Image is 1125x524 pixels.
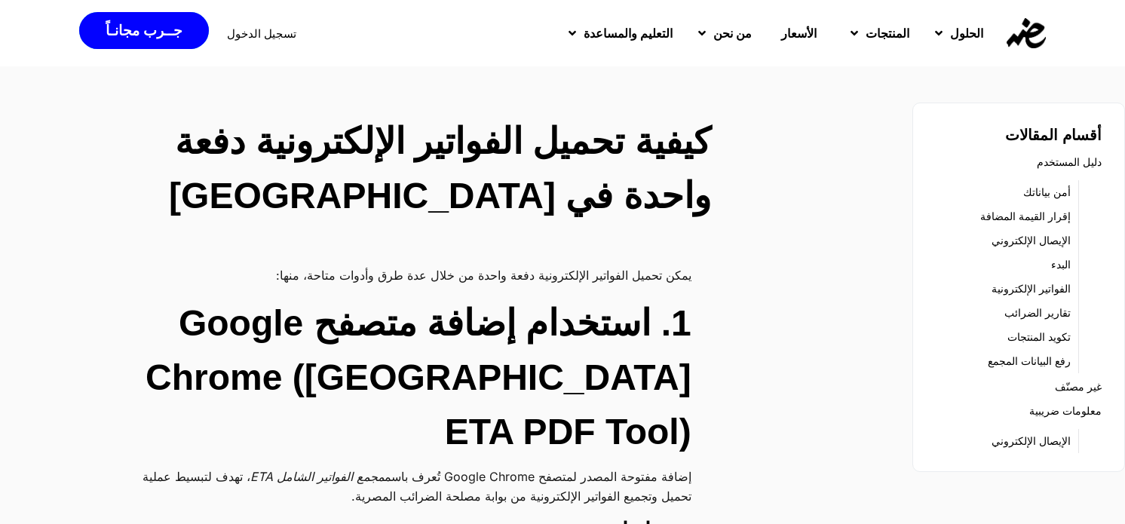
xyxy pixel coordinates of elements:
[79,12,209,49] a: جــرب مجانـاً
[121,265,691,285] p: يمكن تحميل الفواتير الإلكترونية دفعة واحدة من خلال عدة طرق وأدوات متاحة، منها:
[762,14,835,53] a: الأسعار
[713,24,752,42] span: من نحن
[835,14,920,53] a: المنتجات
[992,278,1071,299] a: الفواتير الإلكترونية
[980,206,1071,227] a: إقرار القيمة المضافة
[1037,152,1102,173] a: دليل المستخدم
[1055,376,1102,397] a: غير مصنّف
[950,24,983,42] span: الحلول
[250,469,385,484] em: مجمع الفواتير الشامل ETA
[1051,254,1071,275] a: البدء
[121,296,691,459] h2: 1. استخدام إضافة متصفح Google Chrome ([GEOGRAPHIC_DATA] ETA PDF Tool)
[920,14,994,53] a: الحلول
[106,23,182,38] span: جــرب مجانـاً
[584,24,673,42] span: التعليم والمساعدة
[1005,127,1102,143] strong: أقسام المقالات
[1023,182,1071,203] a: أمن بياناتك
[1029,400,1102,421] a: معلومات ضريبية
[1004,302,1071,323] a: تقارير الضرائب
[683,14,762,53] a: من نحن
[988,351,1071,372] a: رفع البيانات المجمع
[139,115,710,223] h2: كيفية تحميل الفواتير الإلكترونية دفعة واحدة في [GEOGRAPHIC_DATA]
[1007,18,1046,48] img: eDariba
[121,467,691,506] p: إضافة مفتوحة المصدر لمتصفح Google Chrome تُعرف باسم ، تهدف لتبسيط عملية تحميل وتجميع الفواتير الإ...
[227,28,296,39] a: تسجيل الدخول
[553,14,683,53] a: التعليم والمساعدة
[866,24,909,42] span: المنتجات
[781,24,817,42] span: الأسعار
[992,230,1071,251] a: الإيصال الإلكتروني
[1007,326,1071,348] a: تكويد المنتجات
[992,431,1071,452] a: الإيصال الإلكتروني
